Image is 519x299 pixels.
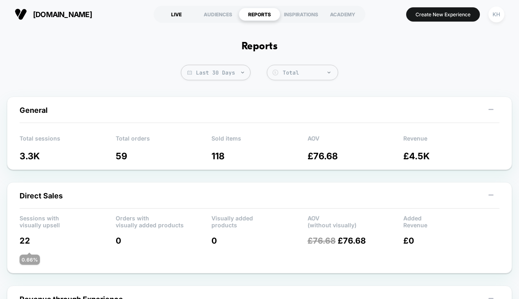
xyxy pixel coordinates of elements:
div: Total [283,69,334,76]
button: KH [486,6,507,23]
p: Sessions with visually upsell [20,215,116,227]
button: Create New Experience [406,7,480,22]
p: 3.3K [20,151,116,161]
p: Orders with visually added products [116,215,212,227]
div: AUDIENCES [197,8,239,21]
p: £ 76.68 [308,236,404,246]
div: REPORTS [239,8,280,21]
p: £ 4.5K [403,151,499,161]
p: AOV [308,135,404,147]
h1: Reports [242,41,277,53]
p: 22 [20,236,116,246]
p: AOV (without visually) [308,215,404,227]
span: £ 76.68 [308,236,336,246]
img: calendar [187,70,192,75]
button: [DOMAIN_NAME] [12,8,95,21]
img: end [241,72,244,73]
div: 0.66 % [20,255,40,265]
div: LIVE [156,8,197,21]
span: Last 30 Days [181,65,251,80]
p: Added Revenue [403,215,499,227]
p: £ 76.68 [308,151,404,161]
p: Visually added products [211,215,308,227]
p: Total orders [116,135,212,147]
p: 0 [211,236,308,246]
div: ACADEMY [322,8,363,21]
p: 0 [116,236,212,246]
tspan: $ [274,70,276,75]
div: INSPIRATIONS [280,8,322,21]
p: 59 [116,151,212,161]
img: Visually logo [15,8,27,20]
p: Revenue [403,135,499,147]
p: Sold items [211,135,308,147]
span: [DOMAIN_NAME] [33,10,92,19]
img: end [328,72,330,73]
p: Total sessions [20,135,116,147]
p: 118 [211,151,308,161]
div: KH [488,7,504,22]
span: Direct Sales [20,191,63,200]
p: £ 0 [403,236,499,246]
span: General [20,106,48,114]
